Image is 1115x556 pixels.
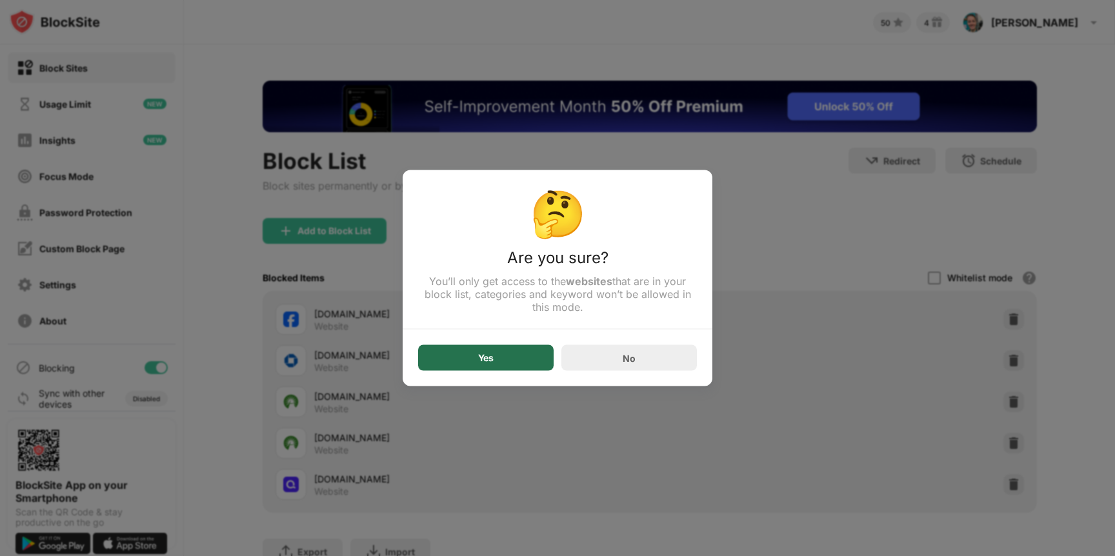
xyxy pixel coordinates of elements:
div: Are you sure? [418,248,697,275]
strong: websites [566,275,612,288]
div: You’ll only get access to the that are in your block list, categories and keyword won’t be allowe... [418,275,697,313]
div: Yes [478,353,494,363]
div: 🤔 [418,186,697,241]
div: No [623,352,636,363]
